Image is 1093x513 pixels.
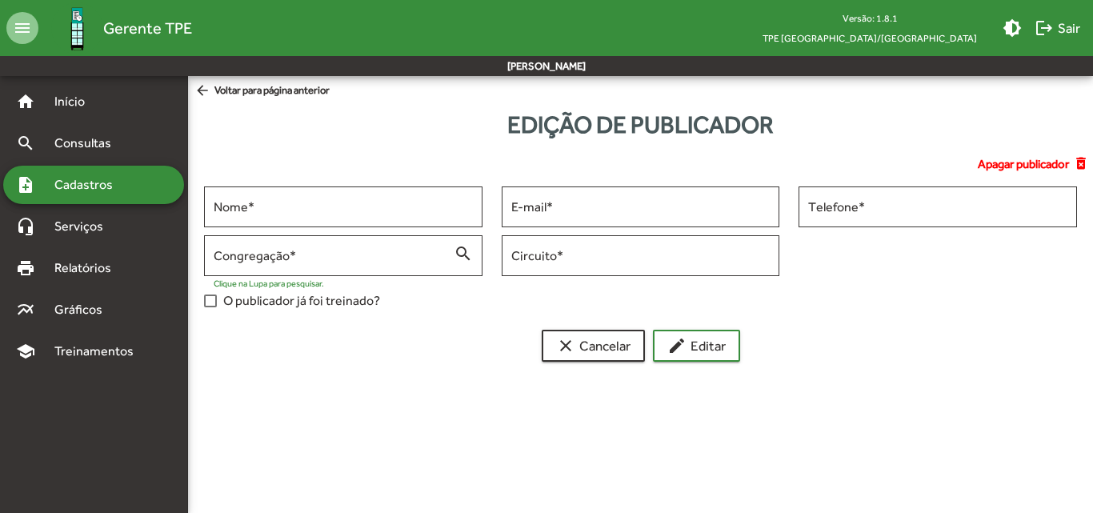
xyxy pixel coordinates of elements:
[45,92,108,111] span: Início
[750,8,990,28] div: Versão: 1.8.1
[556,336,575,355] mat-icon: clear
[454,243,473,263] mat-icon: search
[6,12,38,44] mat-icon: menu
[750,28,990,48] span: TPE [GEOGRAPHIC_DATA]/[GEOGRAPHIC_DATA]
[978,155,1069,174] span: Apagar publicador
[223,291,380,311] span: O publicador já foi treinado?
[194,82,214,100] mat-icon: arrow_back
[667,336,687,355] mat-icon: edit
[1028,14,1087,42] button: Sair
[188,106,1093,142] div: Edição de publicador
[194,82,330,100] span: Voltar para página anterior
[103,15,192,41] span: Gerente TPE
[653,330,740,362] button: Editar
[16,300,35,319] mat-icon: multiline_chart
[16,175,35,194] mat-icon: note_add
[1073,155,1093,173] mat-icon: delete_forever
[1035,18,1054,38] mat-icon: logout
[16,217,35,236] mat-icon: headset_mic
[1035,14,1080,42] span: Sair
[667,331,726,360] span: Editar
[45,259,132,278] span: Relatórios
[45,175,134,194] span: Cadastros
[45,134,132,153] span: Consultas
[38,2,192,54] a: Gerente TPE
[16,134,35,153] mat-icon: search
[16,342,35,361] mat-icon: school
[556,331,631,360] span: Cancelar
[214,279,324,288] mat-hint: Clique na Lupa para pesquisar.
[16,259,35,278] mat-icon: print
[45,217,125,236] span: Serviços
[51,2,103,54] img: Logo
[1003,18,1022,38] mat-icon: brightness_medium
[542,330,645,362] button: Cancelar
[45,300,124,319] span: Gráficos
[45,342,153,361] span: Treinamentos
[16,92,35,111] mat-icon: home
